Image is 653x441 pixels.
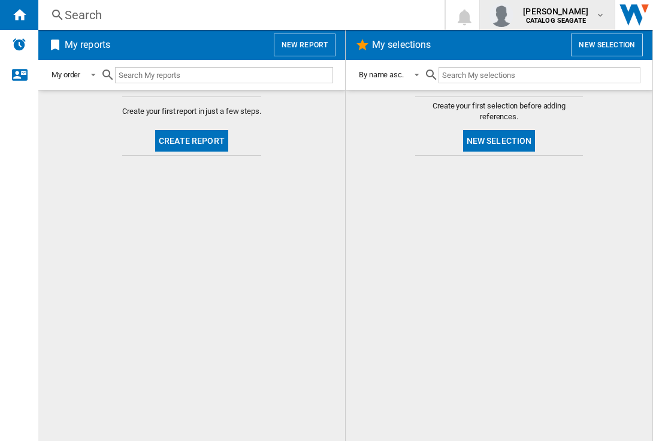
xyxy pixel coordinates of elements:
[415,101,583,122] span: Create your first selection before adding references.
[155,130,228,152] button: Create report
[115,67,333,83] input: Search My reports
[439,67,640,83] input: Search My selections
[359,70,404,79] div: By name asc.
[122,106,261,117] span: Create your first report in just a few steps.
[489,3,513,27] img: profile.jpg
[65,7,413,23] div: Search
[523,5,588,17] span: [PERSON_NAME]
[274,34,335,56] button: New report
[52,70,80,79] div: My order
[526,17,586,25] b: CATALOG SEAGATE
[12,37,26,52] img: alerts-logo.svg
[463,130,536,152] button: New selection
[571,34,643,56] button: New selection
[370,34,433,56] h2: My selections
[62,34,113,56] h2: My reports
